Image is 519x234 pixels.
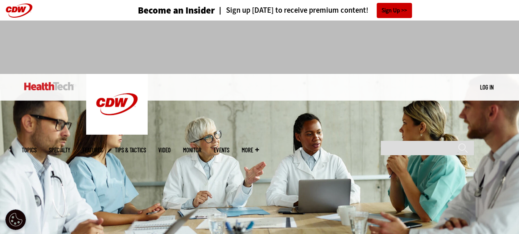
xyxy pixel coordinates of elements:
img: Home [86,74,148,135]
button: Open Preferences [5,209,26,230]
div: Cookie Settings [5,209,26,230]
a: Log in [480,83,494,91]
a: MonITor [183,147,201,153]
div: User menu [480,83,494,92]
span: Specialty [49,147,70,153]
a: Video [158,147,171,153]
a: Features [82,147,103,153]
a: Events [214,147,229,153]
iframe: advertisement [110,29,409,66]
span: More [242,147,259,153]
a: Tips & Tactics [115,147,146,153]
a: Become an Insider [107,6,215,15]
span: Topics [22,147,37,153]
a: CDW [86,128,148,137]
h3: Become an Insider [138,6,215,15]
img: Home [24,82,74,90]
a: Sign up [DATE] to receive premium content! [215,7,368,14]
a: Sign Up [377,3,412,18]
